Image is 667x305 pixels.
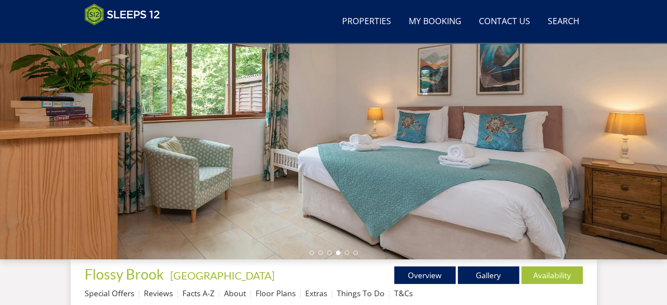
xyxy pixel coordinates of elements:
a: Properties [339,12,395,32]
a: Contact Us [475,12,534,32]
a: Special Offers [85,288,134,298]
a: Availability [521,266,583,284]
a: Overview [394,266,456,284]
a: Reviews [144,288,173,298]
a: My Booking [405,12,465,32]
a: Extras [305,288,327,298]
a: [GEOGRAPHIC_DATA] [170,269,275,282]
a: Flossy Brook [85,266,167,283]
iframe: Customer reviews powered by Trustpilot [80,31,172,38]
a: T&Cs [394,288,413,298]
a: Gallery [458,266,519,284]
a: Search [544,12,583,32]
a: About [224,288,246,298]
a: Floor Plans [256,288,296,298]
img: Sleeps 12 [85,4,160,25]
a: Things To Do [337,288,385,298]
span: Flossy Brook [85,266,164,283]
a: Facts A-Z [182,288,214,298]
span: - [167,269,275,282]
